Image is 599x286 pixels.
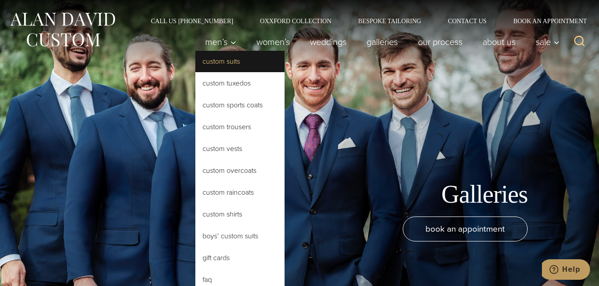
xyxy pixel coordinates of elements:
a: Custom Shirts [195,204,285,225]
a: Gift Cards [195,247,285,269]
a: Custom Tuxedos [195,73,285,94]
a: Women’s [247,33,300,51]
button: View Search Form [569,31,590,53]
a: Bespoke Tailoring [345,18,434,24]
h1: Galleries [442,180,528,209]
nav: Primary Navigation [195,33,565,51]
nav: Secondary Navigation [137,18,590,24]
a: Oxxford Collection [247,18,345,24]
a: Custom Vests [195,138,285,159]
a: Contact Us [434,18,500,24]
a: Custom Raincoats [195,182,285,203]
button: Sale sub menu toggle [526,33,565,51]
a: Call Us [PHONE_NUMBER] [137,18,247,24]
span: book an appointment [425,222,505,235]
a: Custom Sports Coats [195,94,285,116]
a: Galleries [357,33,408,51]
button: Child menu of Men’s [195,33,247,51]
a: Custom Trousers [195,116,285,138]
a: Custom Overcoats [195,160,285,181]
a: Custom Suits [195,51,285,72]
a: Our Process [408,33,473,51]
a: Book an Appointment [500,18,590,24]
a: Boys’ Custom Suits [195,225,285,247]
a: weddings [300,33,357,51]
img: Alan David Custom [9,10,116,49]
a: About Us [473,33,526,51]
iframe: Opens a widget where you can chat to one of our agents [542,259,590,282]
a: book an appointment [403,217,528,241]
